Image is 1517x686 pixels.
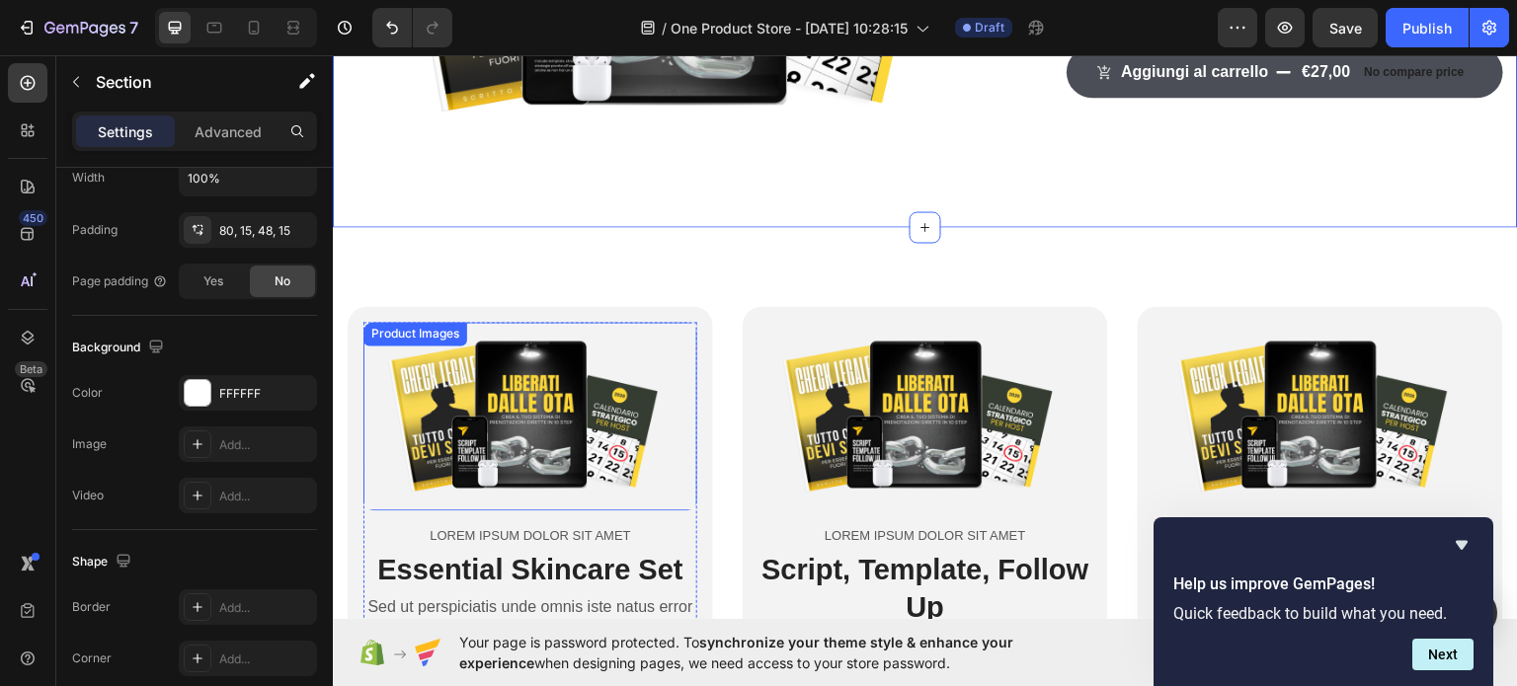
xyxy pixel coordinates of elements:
p: Essential Skincare Set [33,496,362,534]
h2: Rich Text Editor. Editing area: main [31,495,364,536]
div: Beta [15,361,47,377]
a: Liberati dalle OTA [426,267,759,454]
div: Video [72,487,104,504]
span: No [275,272,290,290]
h2: Help us improve GemPages! [1173,572,1474,596]
span: Yes [203,272,223,290]
div: Add... [219,488,312,505]
div: Border [72,598,111,616]
h2: Rich Text Editor. Editing area: main [821,495,1155,536]
div: Product Images [35,269,130,287]
div: Rich Text Editor. Editing area: main [821,540,1155,565]
div: Add... [219,436,312,454]
div: Background [72,335,168,361]
div: Undo/Redo [372,8,452,47]
input: Auto [180,160,316,195]
p: Lorem ipsum dolor sit amet [33,473,362,490]
p: Lorem ipsum dolor sit amet [823,473,1153,490]
p: Check Legale [823,496,1153,534]
p: 7 [129,16,138,39]
div: Padding [72,221,118,239]
div: Color [72,384,103,402]
p: Sed ut perspiciatis unde omnis iste natus error sit voluptatem enim ipsam [33,542,362,583]
div: Shape [72,549,135,575]
span: / [662,18,667,38]
span: Save [1329,20,1362,37]
p: Settings [98,121,153,142]
button: Save [1313,8,1378,47]
div: Publish [1402,18,1452,38]
div: €27,00 [967,5,1019,30]
button: Hide survey [1450,533,1474,557]
div: Help us improve GemPages! [1173,533,1474,670]
span: Your page is password protected. To when designing pages, we need access to your store password. [459,632,1090,673]
div: FFFFFF [219,385,312,403]
div: Image [72,435,107,453]
div: 80, 15, 48, 15 [219,222,312,240]
p: No compare price [1031,11,1131,23]
button: 7 [8,8,147,47]
div: Corner [72,649,112,667]
p: Quick feedback to build what you need. [1173,604,1474,623]
div: 450 [19,210,47,226]
div: Aggiungi al carrello [788,7,935,28]
div: Width [72,169,105,187]
a: Liberati dalle OTA [31,267,364,454]
div: Add... [219,650,312,668]
span: Draft [975,19,1004,37]
p: Lorem ipsum dolor sit amet [428,473,758,490]
button: Publish [1386,8,1469,47]
div: Page padding [72,272,168,290]
p: Script, Template, Follow Up [428,496,758,571]
button: Next question [1412,639,1474,670]
p: Advanced [195,121,262,142]
a: Liberati dalle OTA [821,267,1155,454]
p: Section [96,70,258,94]
h2: Rich Text Editor. Editing area: main [426,495,759,572]
iframe: Design area [333,55,1517,619]
p: Tutto ciò che devi sapere per [823,542,1153,563]
span: synchronize your theme style & enhance your experience [459,634,1013,671]
span: One Product Store - [DATE] 10:28:15 [671,18,908,38]
div: Add... [219,599,312,617]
